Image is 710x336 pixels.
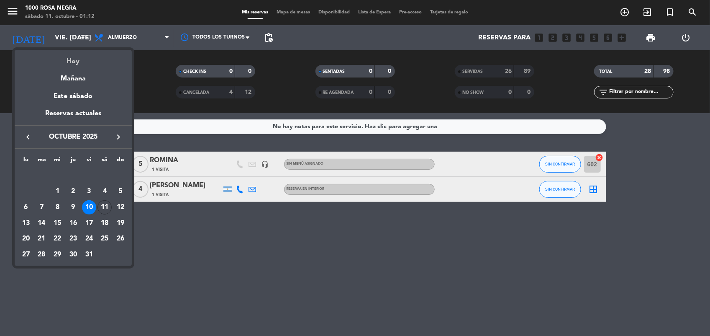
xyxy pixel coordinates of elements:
[113,184,128,199] td: 5 de octubre de 2025
[65,215,81,231] td: 16 de octubre de 2025
[49,184,65,199] td: 1 de octubre de 2025
[81,155,97,168] th: viernes
[15,108,132,125] div: Reservas actuales
[113,199,128,215] td: 12 de octubre de 2025
[97,231,113,247] td: 25 de octubre de 2025
[97,155,113,168] th: sábado
[113,132,123,142] i: keyboard_arrow_right
[66,200,80,215] div: 9
[82,184,96,199] div: 3
[113,231,128,247] td: 26 de octubre de 2025
[65,155,81,168] th: jueves
[19,200,33,215] div: 6
[113,200,128,215] div: 12
[34,155,50,168] th: martes
[66,216,80,230] div: 16
[49,231,65,247] td: 22 de octubre de 2025
[113,232,128,246] div: 26
[50,184,64,199] div: 1
[18,215,34,231] td: 13 de octubre de 2025
[23,132,33,142] i: keyboard_arrow_left
[81,215,97,231] td: 17 de octubre de 2025
[113,215,128,231] td: 19 de octubre de 2025
[19,216,33,230] div: 13
[82,216,96,230] div: 17
[65,184,81,199] td: 2 de octubre de 2025
[113,155,128,168] th: domingo
[49,247,65,263] td: 29 de octubre de 2025
[34,215,50,231] td: 14 de octubre de 2025
[49,199,65,215] td: 8 de octubre de 2025
[35,248,49,262] div: 28
[34,199,50,215] td: 7 de octubre de 2025
[81,247,97,263] td: 31 de octubre de 2025
[15,50,132,67] div: Hoy
[34,247,50,263] td: 28 de octubre de 2025
[97,200,112,215] div: 11
[97,184,112,199] div: 4
[97,199,113,215] td: 11 de octubre de 2025
[50,216,64,230] div: 15
[66,248,80,262] div: 30
[34,231,50,247] td: 21 de octubre de 2025
[18,199,34,215] td: 6 de octubre de 2025
[50,248,64,262] div: 29
[66,232,80,246] div: 23
[49,215,65,231] td: 15 de octubre de 2025
[49,155,65,168] th: miércoles
[81,199,97,215] td: 10 de octubre de 2025
[18,247,34,263] td: 27 de octubre de 2025
[18,155,34,168] th: lunes
[113,216,128,230] div: 19
[81,231,97,247] td: 24 de octubre de 2025
[35,232,49,246] div: 21
[15,85,132,108] div: Este sábado
[50,232,64,246] div: 22
[82,200,96,215] div: 10
[113,184,128,199] div: 5
[36,132,111,142] span: octubre 2025
[50,200,64,215] div: 8
[66,184,80,199] div: 2
[82,232,96,246] div: 24
[97,216,112,230] div: 18
[97,232,112,246] div: 25
[21,132,36,142] button: keyboard_arrow_left
[19,232,33,246] div: 20
[15,67,132,84] div: Mañana
[35,200,49,215] div: 7
[97,184,113,199] td: 4 de octubre de 2025
[111,132,126,142] button: keyboard_arrow_right
[65,199,81,215] td: 9 de octubre de 2025
[35,216,49,230] div: 14
[65,231,81,247] td: 23 de octubre de 2025
[18,168,128,184] td: OCT.
[97,215,113,231] td: 18 de octubre de 2025
[19,248,33,262] div: 27
[81,184,97,199] td: 3 de octubre de 2025
[18,231,34,247] td: 20 de octubre de 2025
[82,248,96,262] div: 31
[65,247,81,263] td: 30 de octubre de 2025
